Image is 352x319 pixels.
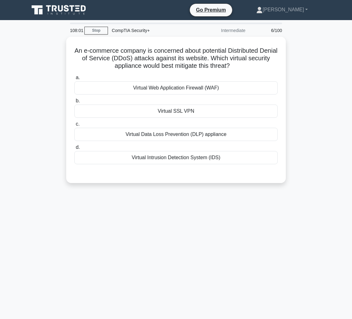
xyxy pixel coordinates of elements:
[74,128,278,141] div: Virtual Data Loss Prevention (DLP) appliance
[74,151,278,164] div: Virtual Intrusion Detection System (IDS)
[108,24,194,37] div: CompTIA Security+
[76,75,80,80] span: a.
[241,3,323,16] a: [PERSON_NAME]
[194,24,249,37] div: Intermediate
[76,98,80,103] span: b.
[66,24,84,37] div: 108:01
[74,81,278,95] div: Virtual Web Application Firewall (WAF)
[84,27,108,35] a: Stop
[249,24,286,37] div: 6/100
[192,6,230,14] a: Go Premium
[74,105,278,118] div: Virtual SSL VPN
[74,47,278,70] h5: An e-commerce company is concerned about potential Distributed Denial of Service (DDoS) attacks a...
[76,144,80,150] span: d.
[76,121,79,127] span: c.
